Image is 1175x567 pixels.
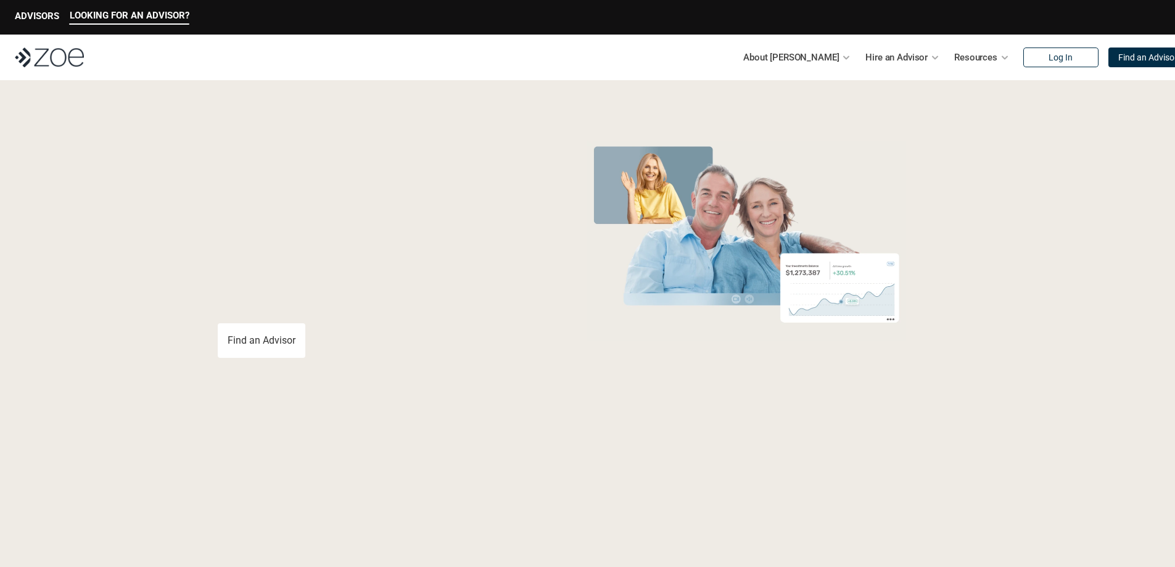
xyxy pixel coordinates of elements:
p: Hire an Advisor [865,48,928,67]
span: Grow Your Wealth [218,136,492,184]
p: About [PERSON_NAME] [743,48,839,67]
span: with a Financial Advisor [218,178,467,267]
p: ADVISORS [15,10,59,22]
p: Loremipsum: *DolOrsi Ametconsecte adi Eli Seddoeius tem inc utlaboreet. Dol 0030 MagNaal Enimadmi... [30,515,1145,560]
p: Find an Advisor [228,334,295,346]
p: LOOKING FOR AN ADVISOR? [70,10,189,21]
a: Log In [1023,48,1099,67]
p: You deserve an advisor you can trust. [PERSON_NAME], hire, and invest with vetted, fiduciary, fin... [218,279,536,308]
p: Resources [954,48,997,67]
p: Log In [1049,52,1073,63]
em: The information in the visuals above is for illustrative purposes only and does not represent an ... [575,349,918,355]
a: Find an Advisor [218,323,305,358]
